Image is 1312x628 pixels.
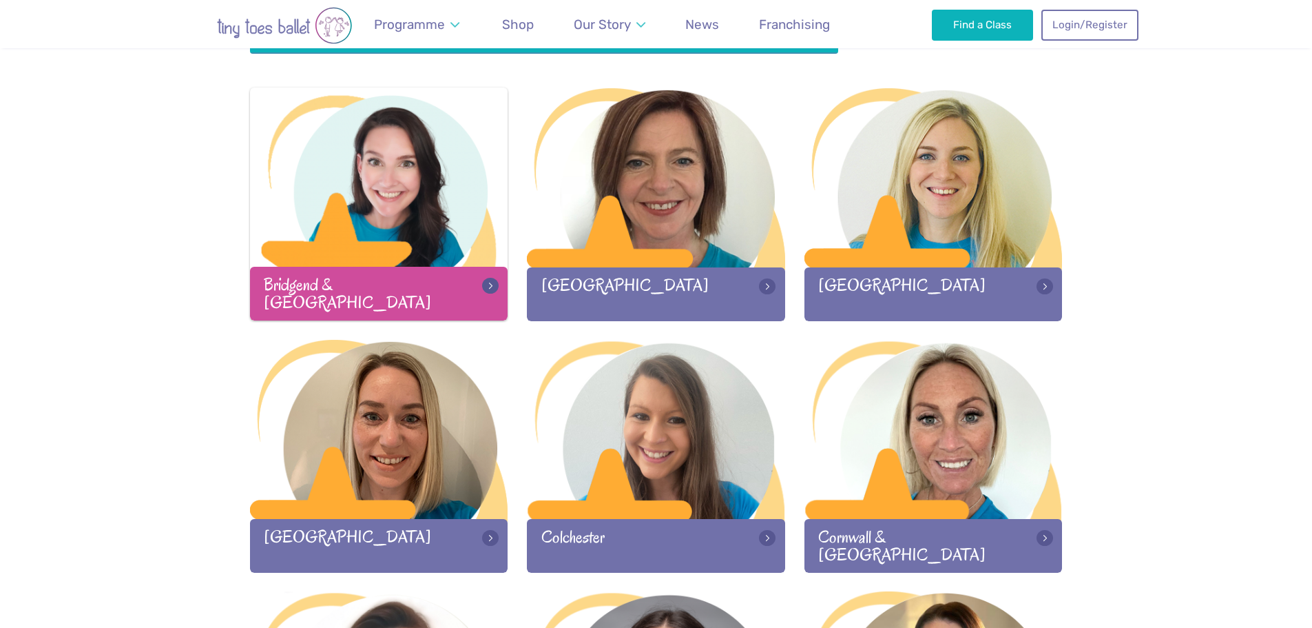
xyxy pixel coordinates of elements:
a: [GEOGRAPHIC_DATA] [804,88,1063,321]
div: Colchester [527,519,785,572]
div: Cornwall & [GEOGRAPHIC_DATA] [804,519,1063,572]
a: News [679,8,726,41]
span: News [685,17,719,32]
a: Franchising [753,8,837,41]
a: [GEOGRAPHIC_DATA] [250,340,508,572]
div: Bridgend & [GEOGRAPHIC_DATA] [250,267,508,320]
a: Bridgend & [GEOGRAPHIC_DATA] [250,88,508,320]
span: Franchising [759,17,830,32]
span: Shop [502,17,534,32]
a: Shop [496,8,541,41]
img: tiny toes ballet [174,7,395,44]
a: Our Story [567,8,652,41]
div: [GEOGRAPHIC_DATA] [250,519,508,572]
div: [GEOGRAPHIC_DATA] [527,267,785,321]
a: [GEOGRAPHIC_DATA] [527,88,785,321]
span: Programme [374,17,445,32]
a: Colchester [527,340,785,572]
div: [GEOGRAPHIC_DATA] [804,267,1063,321]
span: Our Story [574,17,631,32]
a: Programme [368,8,466,41]
a: Cornwall & [GEOGRAPHIC_DATA] [804,340,1063,572]
a: Find a Class [932,10,1033,40]
a: Login/Register [1041,10,1138,40]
